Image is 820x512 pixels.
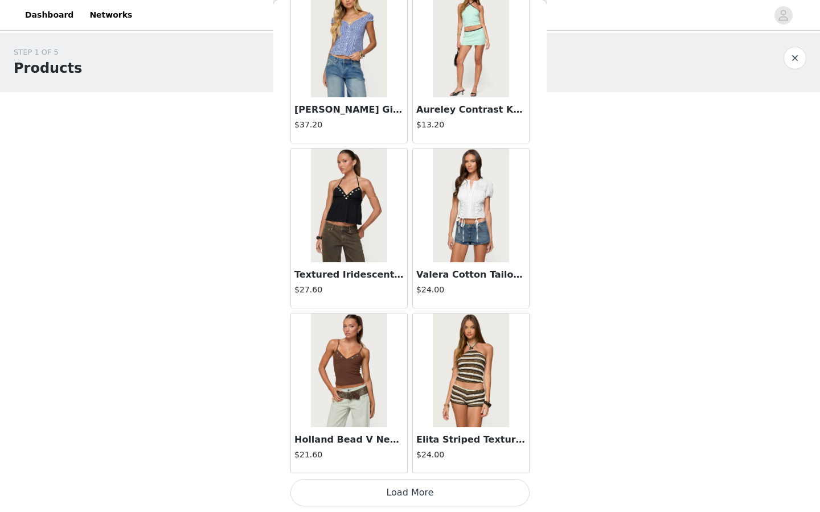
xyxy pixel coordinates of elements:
h3: Holland Bead V Neck Tank Top [294,433,404,447]
h1: Products [14,58,82,79]
h3: [PERSON_NAME] Gingham Button Up Top [294,103,404,117]
a: Networks [83,2,139,28]
a: Dashboard [18,2,80,28]
h4: $13.20 [416,119,526,131]
div: avatar [778,6,789,24]
img: Valera Cotton Tailored Button Up Shirt [433,148,509,262]
img: Textured Iridescent Babydoll Halter Top [311,148,387,262]
h4: $27.60 [294,284,404,296]
h3: Aureley Contrast Knit Mini Skirt [416,103,526,117]
h3: Valera Cotton Tailored Button Up Shirt [416,268,526,282]
h4: $24.00 [416,284,526,296]
h3: Textured Iridescent Babydoll Halter Top [294,268,404,282]
div: STEP 1 OF 5 [14,47,82,58]
h4: $21.60 [294,449,404,461]
h4: $24.00 [416,449,526,461]
img: Holland Bead V Neck Tank Top [311,313,387,427]
h4: $37.20 [294,119,404,131]
button: Load More [290,479,530,506]
img: Elita Striped Textured Knit Halter Top [433,313,509,427]
h3: Elita Striped Textured Knit Halter Top [416,433,526,447]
